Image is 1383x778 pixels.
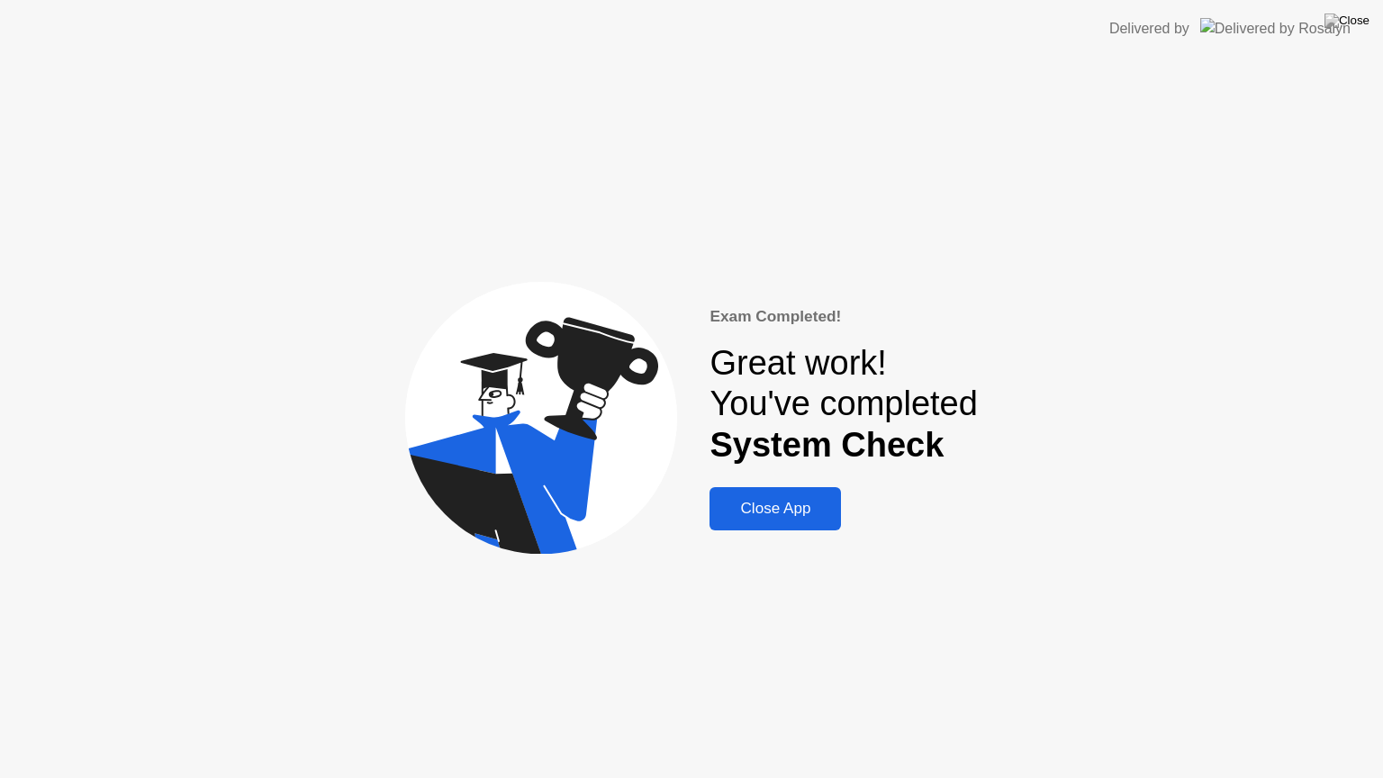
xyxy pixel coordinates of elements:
[1324,14,1369,28] img: Close
[710,487,841,530] button: Close App
[710,426,944,464] b: System Check
[710,305,977,329] div: Exam Completed!
[1200,18,1351,39] img: Delivered by Rosalyn
[715,500,836,518] div: Close App
[1109,18,1189,40] div: Delivered by
[710,343,977,466] div: Great work! You've completed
